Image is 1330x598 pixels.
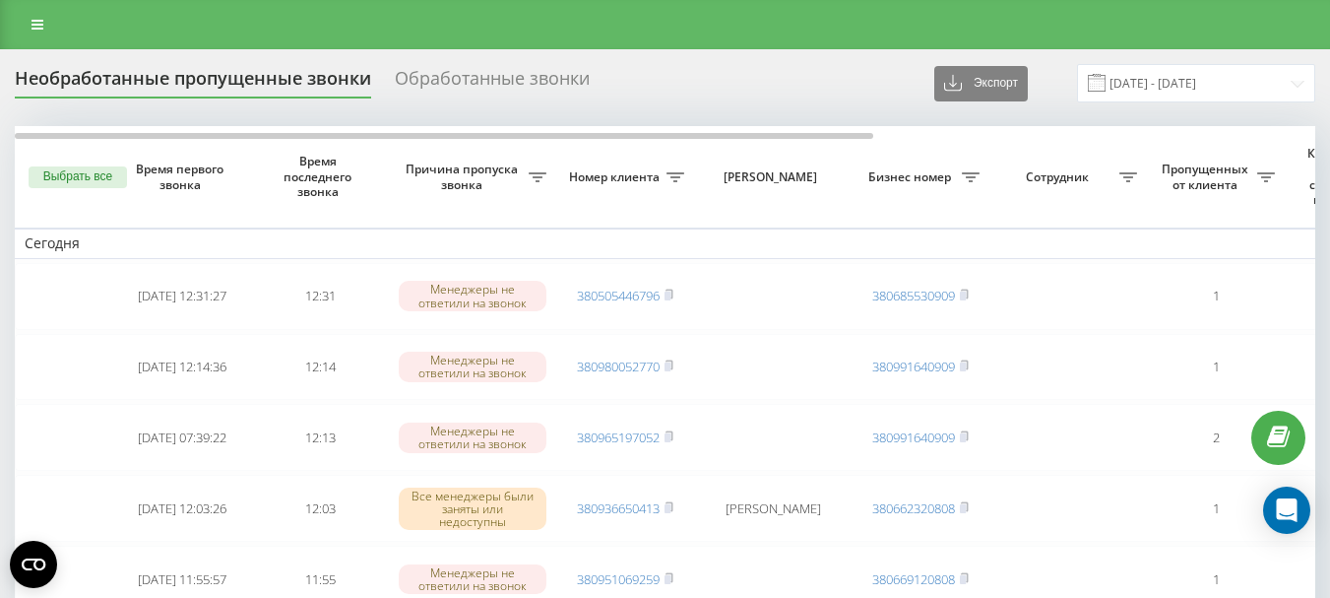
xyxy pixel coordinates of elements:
td: 12:31 [251,263,389,330]
div: Менеджеры не ответили на звонок [399,423,546,452]
div: Open Intercom Messenger [1263,487,1310,534]
span: Бизнес номер [861,169,962,185]
td: [DATE] 07:39:22 [113,404,251,471]
a: 380685530909 [872,287,955,304]
div: Менеджеры не ответили на звонок [399,281,546,310]
div: Необработанные пропущенные звонки [15,68,371,99]
span: Номер клиента [566,169,666,185]
a: 380662320808 [872,499,955,517]
a: 380965197052 [577,429,660,446]
span: [PERSON_NAME] [711,169,835,185]
a: 380505446796 [577,287,660,304]
div: Обработанные звонки [395,68,590,99]
td: [PERSON_NAME] [694,475,852,542]
td: 2 [1147,404,1285,471]
a: 380936650413 [577,499,660,517]
button: Экспорт [934,66,1028,101]
span: Время последнего звонка [267,154,373,200]
td: [DATE] 12:03:26 [113,475,251,542]
a: 380991640909 [872,429,955,446]
td: 1 [1147,334,1285,401]
span: Пропущенных от клиента [1157,162,1257,192]
span: Причина пропуска звонка [399,162,529,192]
td: 12:03 [251,475,389,542]
div: Все менеджеры были заняты или недоступны [399,488,546,531]
td: [DATE] 12:14:36 [113,334,251,401]
td: 1 [1147,475,1285,542]
td: 1 [1147,263,1285,330]
span: Сотрудник [999,169,1119,185]
button: Выбрать все [29,166,127,188]
div: Менеджеры не ответили на звонок [399,565,546,594]
td: [DATE] 12:31:27 [113,263,251,330]
td: 12:14 [251,334,389,401]
a: 380951069259 [577,570,660,588]
td: 12:13 [251,404,389,471]
a: 380980052770 [577,358,660,375]
a: 380669120808 [872,570,955,588]
div: Менеджеры не ответили на звонок [399,352,546,381]
a: 380991640909 [872,358,955,375]
span: Время первого звонка [129,162,235,192]
button: Open CMP widget [10,541,57,588]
